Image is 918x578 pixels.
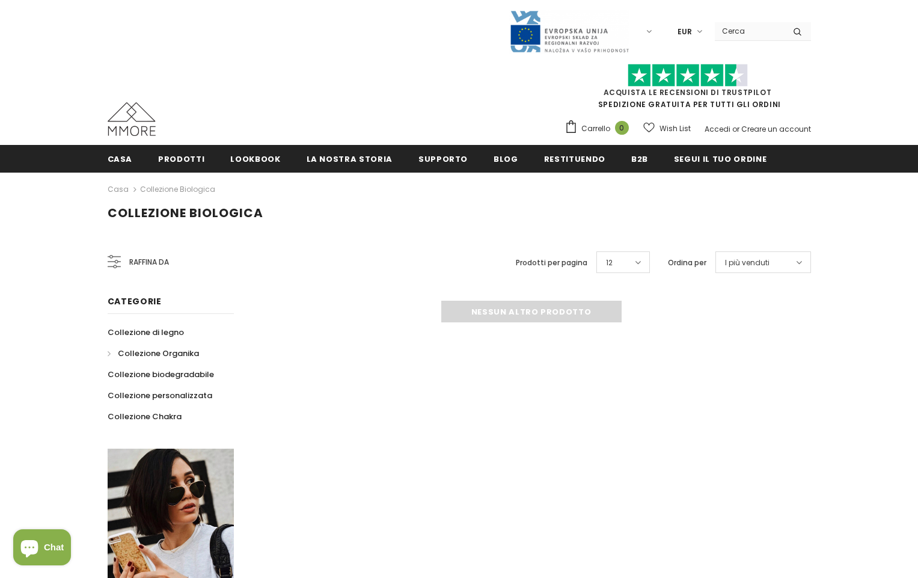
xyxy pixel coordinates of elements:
span: Categorie [108,295,162,307]
span: Wish List [659,123,691,135]
span: 0 [615,121,629,135]
input: Search Site [715,22,784,40]
span: Lookbook [230,153,280,165]
span: Casa [108,153,133,165]
a: Blog [494,145,518,172]
span: SPEDIZIONE GRATUITA PER TUTTI GLI ORDINI [565,69,811,109]
a: Collezione Chakra [108,406,182,427]
span: 12 [606,257,613,269]
inbox-online-store-chat: Shopify online store chat [10,529,75,568]
label: Ordina per [668,257,706,269]
span: Collezione di legno [108,327,184,338]
a: Javni Razpis [509,26,629,36]
span: Collezione Organika [118,348,199,359]
a: supporto [418,145,468,172]
img: Javni Razpis [509,10,629,54]
span: I più venduti [725,257,770,269]
a: Lookbook [230,145,280,172]
a: Collezione biologica [140,184,215,194]
span: Carrello [581,123,610,135]
a: Collezione Organika [108,343,199,364]
a: Collezione biodegradabile [108,364,214,385]
a: Restituendo [544,145,605,172]
span: Collezione Chakra [108,411,182,422]
a: Wish List [643,118,691,139]
a: Accedi [705,124,730,134]
a: La nostra storia [307,145,393,172]
a: Creare un account [741,124,811,134]
a: Acquista le recensioni di TrustPilot [604,87,772,97]
a: B2B [631,145,648,172]
img: Fidati di Pilot Stars [628,64,748,87]
span: Restituendo [544,153,605,165]
span: La nostra storia [307,153,393,165]
span: Collezione personalizzata [108,390,212,401]
span: supporto [418,153,468,165]
a: Prodotti [158,145,204,172]
span: Blog [494,153,518,165]
a: Casa [108,145,133,172]
span: Collezione biodegradabile [108,369,214,380]
span: Prodotti [158,153,204,165]
label: Prodotti per pagina [516,257,587,269]
span: or [732,124,739,134]
span: Raffina da [129,256,169,269]
a: Collezione di legno [108,322,184,343]
span: Collezione biologica [108,204,263,221]
a: Collezione personalizzata [108,385,212,406]
a: Carrello 0 [565,120,635,138]
a: Casa [108,182,129,197]
a: Segui il tuo ordine [674,145,767,172]
span: Segui il tuo ordine [674,153,767,165]
span: B2B [631,153,648,165]
span: EUR [678,26,692,38]
img: Casi MMORE [108,102,156,136]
